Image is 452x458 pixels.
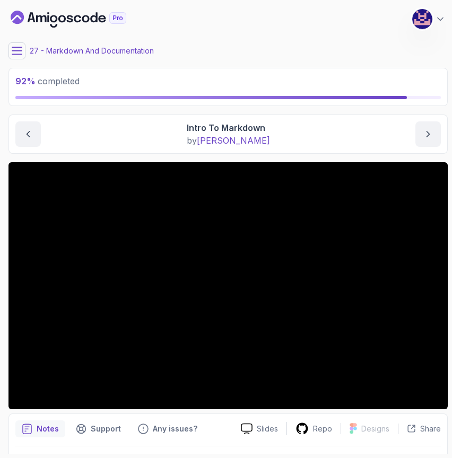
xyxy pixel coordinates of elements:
[91,424,121,434] p: Support
[420,424,441,434] p: Share
[8,162,448,409] iframe: 1 - Intro to Markdown
[15,76,36,86] span: 92 %
[132,420,204,437] button: Feedback button
[361,424,389,434] p: Designs
[398,424,441,434] button: Share
[153,424,197,434] p: Any issues?
[287,422,341,435] a: Repo
[11,11,151,28] a: Dashboard
[187,121,270,134] p: Intro To Markdown
[257,424,278,434] p: Slides
[232,423,286,434] a: Slides
[69,420,127,437] button: Support button
[187,134,270,147] p: by
[15,76,80,86] span: completed
[415,121,441,147] button: next content
[37,424,59,434] p: Notes
[412,8,446,30] button: user profile image
[412,9,432,29] img: user profile image
[313,424,332,434] p: Repo
[197,135,270,146] span: [PERSON_NAME]
[15,420,65,437] button: notes button
[30,46,154,56] p: 27 - Markdown And Documentation
[15,121,41,147] button: previous content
